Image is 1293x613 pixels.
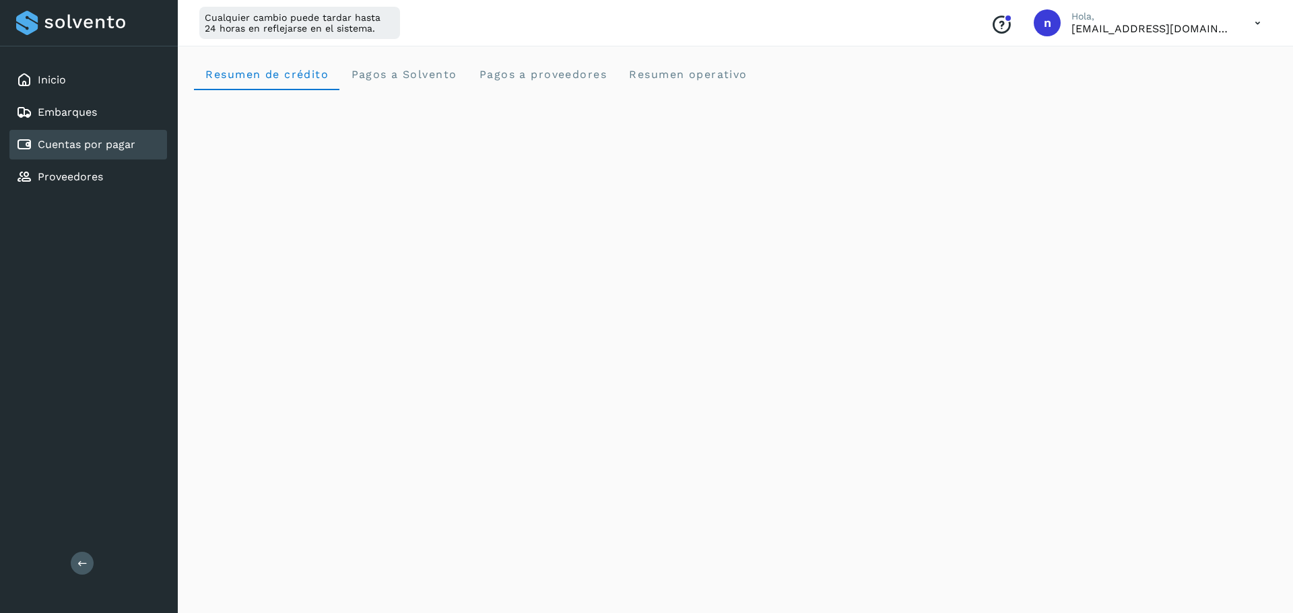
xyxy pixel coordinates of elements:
[9,130,167,159] div: Cuentas por pagar
[38,106,97,118] a: Embarques
[38,73,66,86] a: Inicio
[628,68,748,81] span: Resumen operativo
[9,65,167,95] div: Inicio
[9,162,167,192] div: Proveedores
[350,68,457,81] span: Pagos a Solvento
[205,68,329,81] span: Resumen de crédito
[478,68,607,81] span: Pagos a proveedores
[1071,11,1233,22] p: Hola,
[38,170,103,183] a: Proveedores
[9,98,167,127] div: Embarques
[38,138,135,151] a: Cuentas por pagar
[199,7,400,39] div: Cualquier cambio puede tardar hasta 24 horas en reflejarse en el sistema.
[1071,22,1233,35] p: niagara+prod@solvento.mx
